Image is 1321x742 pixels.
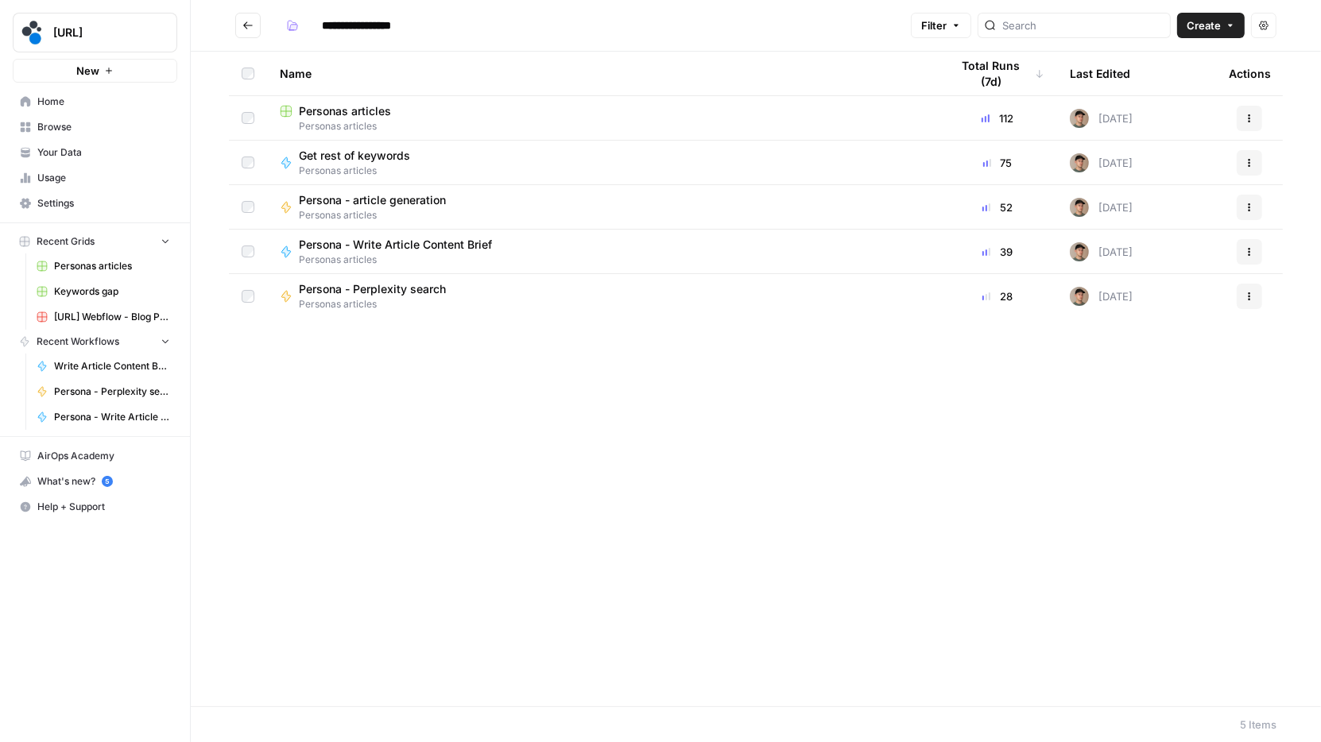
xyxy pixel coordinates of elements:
[29,279,177,304] a: Keywords gap
[54,310,170,324] span: [URL] Webflow - Blog Posts Refresh
[299,281,446,297] span: Persona - Perplexity search
[54,284,170,299] span: Keywords gap
[280,103,925,133] a: Personas articlesPersonas articles
[13,230,177,253] button: Recent Grids
[37,334,119,349] span: Recent Workflows
[911,13,971,38] button: Filter
[1070,153,1133,172] div: [DATE]
[280,119,925,133] span: Personas articles
[1177,13,1245,38] button: Create
[951,199,1044,215] div: 52
[37,95,170,109] span: Home
[13,13,177,52] button: Workspace: spot.ai
[280,281,925,311] a: Persona - Perplexity searchPersonas articles
[951,110,1044,126] div: 112
[1070,198,1089,217] img: bpsmmg7ns9rlz03fz0nd196eddmi
[1002,17,1164,33] input: Search
[54,410,170,424] span: Persona - Write Article Content Brief
[280,52,925,95] div: Name
[37,196,170,211] span: Settings
[13,191,177,216] a: Settings
[1070,242,1133,261] div: [DATE]
[37,234,95,249] span: Recent Grids
[102,476,113,487] a: 5
[951,244,1044,260] div: 39
[37,449,170,463] span: AirOps Academy
[29,404,177,430] a: Persona - Write Article Content Brief
[1187,17,1221,33] span: Create
[1070,242,1089,261] img: bpsmmg7ns9rlz03fz0nd196eddmi
[53,25,149,41] span: [URL]
[1070,109,1089,128] img: bpsmmg7ns9rlz03fz0nd196eddmi
[29,354,177,379] a: Write Article Content Brief
[1070,52,1130,95] div: Last Edited
[37,500,170,514] span: Help + Support
[13,89,177,114] a: Home
[280,237,925,267] a: Persona - Write Article Content BriefPersonas articles
[13,469,177,494] button: What's new? 5
[54,359,170,373] span: Write Article Content Brief
[29,253,177,279] a: Personas articles
[37,145,170,160] span: Your Data
[37,171,170,185] span: Usage
[13,114,177,140] a: Browse
[105,477,109,485] text: 5
[1070,198,1133,217] div: [DATE]
[76,63,99,79] span: New
[54,259,170,273] span: Personas articles
[13,330,177,354] button: Recent Workflows
[951,288,1044,304] div: 28
[299,192,446,208] span: Persona - article generation
[1070,109,1133,128] div: [DATE]
[13,443,177,469] a: AirOps Academy
[29,304,177,330] a: [URL] Webflow - Blog Posts Refresh
[13,59,177,83] button: New
[54,385,170,399] span: Persona - Perplexity search
[921,17,947,33] span: Filter
[299,103,391,119] span: Personas articles
[299,164,423,178] span: Personas articles
[13,494,177,520] button: Help + Support
[299,208,459,222] span: Personas articles
[13,140,177,165] a: Your Data
[1070,287,1133,306] div: [DATE]
[951,155,1044,171] div: 75
[18,18,47,47] img: spot.ai Logo
[14,470,176,493] div: What's new?
[280,192,925,222] a: Persona - article generationPersonas articles
[1070,153,1089,172] img: bpsmmg7ns9rlz03fz0nd196eddmi
[299,148,410,164] span: Get rest of keywords
[299,253,505,267] span: Personas articles
[280,148,925,178] a: Get rest of keywordsPersonas articles
[299,237,492,253] span: Persona - Write Article Content Brief
[1229,52,1271,95] div: Actions
[37,120,170,134] span: Browse
[13,165,177,191] a: Usage
[1070,287,1089,306] img: bpsmmg7ns9rlz03fz0nd196eddmi
[29,379,177,404] a: Persona - Perplexity search
[951,52,1044,95] div: Total Runs (7d)
[1240,717,1276,732] div: 5 Items
[235,13,261,38] button: Go back
[299,297,459,311] span: Personas articles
